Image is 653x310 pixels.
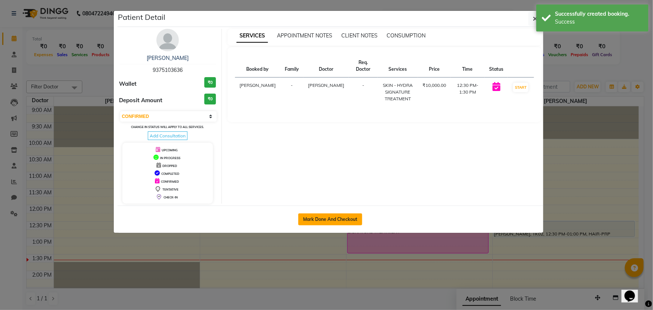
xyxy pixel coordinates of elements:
[162,148,178,152] span: UPCOMING
[349,77,378,107] td: -
[280,55,303,77] th: Family
[153,67,183,73] span: 9375103636
[308,82,344,88] span: [PERSON_NAME]
[161,180,179,183] span: CONFIRMED
[298,213,362,225] button: Mark Done And Checkout
[161,172,179,176] span: COMPLETED
[235,77,280,107] td: [PERSON_NAME]
[119,80,137,88] span: Wallet
[204,94,216,104] h3: ₹0
[349,55,378,77] th: Req. Doctor
[387,32,425,39] span: CONSUMPTION
[382,82,413,102] div: SKIN - HYDRA SIGNATURE TREATMENT
[162,188,178,191] span: TENTATIVE
[485,55,508,77] th: Status
[204,77,216,88] h3: ₹0
[513,83,528,92] button: START
[378,55,418,77] th: Services
[451,77,485,107] td: 12:30 PM-1:30 PM
[451,55,485,77] th: Time
[303,55,349,77] th: Doctor
[555,10,643,18] div: Successfully created booking.
[237,29,268,43] span: SERVICES
[156,29,179,51] img: avatar
[164,195,178,199] span: CHECK-IN
[622,280,646,303] iframe: chat widget
[555,18,643,26] div: Success
[341,32,378,39] span: CLIENT NOTES
[235,55,280,77] th: Booked by
[162,164,177,168] span: DROPPED
[418,55,451,77] th: Price
[280,77,303,107] td: -
[422,82,446,89] div: ₹10,000.00
[131,125,204,129] small: Change in status will apply to all services.
[147,55,189,61] a: [PERSON_NAME]
[148,131,187,140] span: Add Consultation
[119,96,163,105] span: Deposit Amount
[277,32,332,39] span: APPOINTMENT NOTES
[118,12,166,23] h5: Patient Detail
[160,156,180,160] span: IN PROGRESS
